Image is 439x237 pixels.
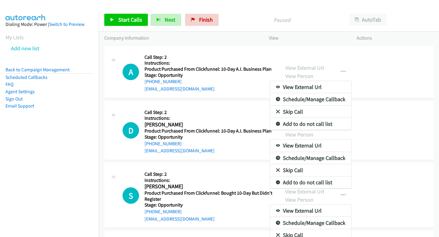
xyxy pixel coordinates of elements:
[5,67,70,73] a: Back to Campaign Management
[270,217,351,229] a: Schedule/Manage Callback
[270,93,351,105] a: Schedule/Manage Callback
[5,81,13,87] a: FAQ
[270,118,351,130] a: Add to do not call list
[270,81,351,93] a: View External Url
[270,140,351,152] a: View External Url
[270,164,351,176] a: Skip Call
[270,205,351,217] a: View External Url
[5,74,48,80] a: Scheduled Callbacks
[270,176,351,189] a: Add to do not call list
[270,152,351,164] a: Schedule/Manage Callback
[5,21,93,28] div: Dialing Mode: Power |
[270,106,351,118] a: Skip Call
[11,45,39,52] a: Add new list
[5,103,34,109] a: Email Support
[5,96,23,102] a: Sign Out
[5,34,24,41] a: My Lists
[49,21,84,27] a: Switch to Preview
[5,89,35,94] a: Agent Settings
